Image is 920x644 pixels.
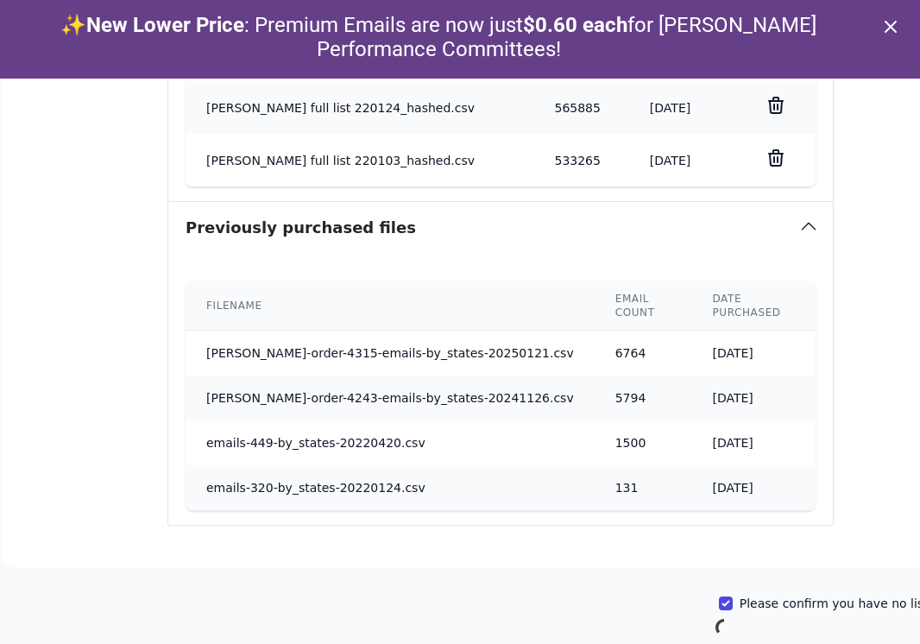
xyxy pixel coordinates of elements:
td: 565885 [533,81,628,134]
td: [PERSON_NAME]-order-4315-emails-by_states-20250121.csv [186,331,595,376]
button: Previously purchased files [168,202,833,254]
td: [DATE] [629,134,732,186]
td: [DATE] [691,465,816,510]
td: [PERSON_NAME]-order-4243-emails-by_states-20241126.csv [186,376,595,420]
td: [DATE] [629,81,732,134]
td: 131 [595,465,692,510]
td: 533265 [533,134,628,186]
h3: Previously purchased files [186,216,416,240]
td: [DATE] [691,331,816,376]
td: emails-449-by_states-20220420.csv [186,420,595,465]
td: [DATE] [691,376,816,420]
td: 1500 [595,420,692,465]
td: [PERSON_NAME] full list 220103_hashed.csv [186,134,533,186]
th: Email count [595,281,692,331]
th: Date purchased [691,281,816,331]
td: 6764 [595,331,692,376]
td: [DATE] [691,420,816,465]
td: emails-320-by_states-20220124.csv [186,465,595,510]
th: Filename [186,281,595,331]
td: 5794 [595,376,692,420]
td: [PERSON_NAME] full list 220124_hashed.csv [186,81,533,134]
